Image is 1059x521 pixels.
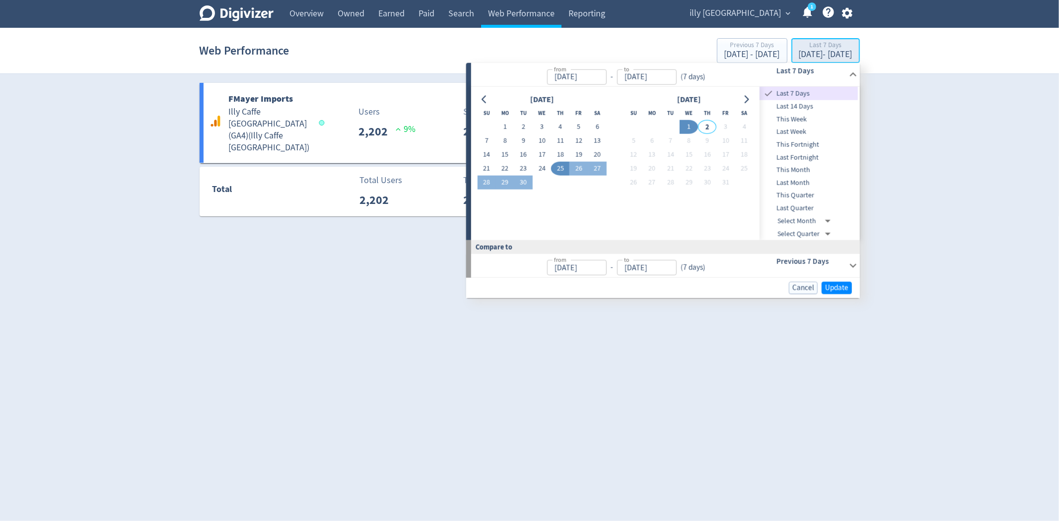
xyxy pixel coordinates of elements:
[588,120,606,134] button: 6
[463,174,518,187] p: Total Sessions
[760,113,858,126] div: This Week
[358,123,396,140] p: 2,202
[760,165,858,176] span: This Month
[735,134,754,148] button: 11
[760,139,858,150] span: This Fortnight
[496,120,514,134] button: 1
[760,100,858,113] div: Last 14 Days
[477,92,492,106] button: Go to previous month
[229,93,293,105] b: FMayer Imports
[698,176,716,190] button: 30
[514,134,533,148] button: 9
[551,106,569,120] th: Thursday
[463,105,496,119] p: Sessions
[514,106,533,120] th: Tuesday
[680,120,698,134] button: 1
[533,162,551,176] button: 24
[396,123,416,136] p: 9 %
[716,176,735,190] button: 31
[661,162,680,176] button: 21
[760,164,858,177] div: This Month
[735,106,754,120] th: Saturday
[739,92,754,106] button: Go to next month
[551,162,569,176] button: 25
[698,106,716,120] th: Thursday
[760,126,858,138] div: Last Week
[551,134,569,148] button: 11
[799,50,852,59] div: [DATE] - [DATE]
[760,177,858,190] div: Last Month
[463,123,500,140] p: 2,480
[777,227,835,240] div: Select Quarter
[477,176,495,190] button: 28
[606,262,617,273] div: -
[533,120,551,134] button: 3
[625,162,643,176] button: 19
[760,203,858,214] span: Last Quarter
[554,256,566,264] label: from
[477,148,495,162] button: 14
[698,148,716,162] button: 16
[760,127,858,137] span: Last Week
[760,202,858,215] div: Last Quarter
[716,162,735,176] button: 24
[698,162,716,176] button: 23
[496,148,514,162] button: 15
[687,5,793,21] button: illy [GEOGRAPHIC_DATA]
[674,93,704,106] div: [DATE]
[810,3,813,10] text: 1
[716,120,735,134] button: 3
[661,106,680,120] th: Tuesday
[661,148,680,162] button: 14
[569,106,588,120] th: Friday
[527,93,557,106] div: [DATE]
[625,106,643,120] th: Sunday
[477,134,495,148] button: 7
[724,42,780,50] div: Previous 7 Days
[533,134,551,148] button: 10
[624,65,629,73] label: to
[554,65,566,73] label: from
[624,256,629,264] label: to
[680,176,698,190] button: 29
[643,148,661,162] button: 13
[643,134,661,148] button: 6
[799,42,852,50] div: Last 7 Days
[724,50,780,59] div: [DATE] - [DATE]
[716,148,735,162] button: 17
[229,106,310,154] h5: Illy Caffe [GEOGRAPHIC_DATA] (GA4) ( Illy Caffe [GEOGRAPHIC_DATA] )
[643,106,661,120] th: Monday
[588,106,606,120] th: Saturday
[212,182,309,201] div: Total
[496,176,514,190] button: 29
[760,114,858,125] span: This Week
[471,254,860,277] div: from-to(7 days)Previous 7 Days
[496,162,514,176] button: 22
[777,214,835,227] div: Select Month
[533,148,551,162] button: 17
[514,162,533,176] button: 23
[471,63,860,87] div: from-to(7 days)Last 7 Days
[466,240,860,254] div: Compare to
[569,134,588,148] button: 12
[698,120,716,134] button: 2
[533,106,551,120] th: Wednesday
[792,284,814,292] span: Cancel
[760,189,858,202] div: This Quarter
[784,9,793,18] span: expand_more
[680,106,698,120] th: Wednesday
[775,88,858,99] span: Last 7 Days
[588,134,606,148] button: 13
[680,162,698,176] button: 22
[358,105,380,119] p: Users
[789,282,818,294] button: Cancel
[791,38,860,63] button: Last 7 Days[DATE]- [DATE]
[588,162,606,176] button: 27
[200,83,860,163] a: FMayer ImportsIlly Caffe [GEOGRAPHIC_DATA] (GA4)(Illy Caffe [GEOGRAPHIC_DATA])Users2,202 9%Sessio...
[514,148,533,162] button: 16
[716,106,735,120] th: Friday
[760,190,858,201] span: This Quarter
[569,120,588,134] button: 5
[676,262,705,273] div: ( 7 days )
[735,120,754,134] button: 4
